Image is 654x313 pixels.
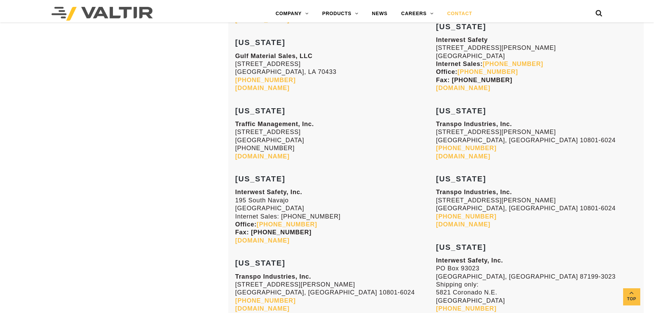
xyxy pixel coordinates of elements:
[436,243,486,251] strong: [US_STATE]
[436,107,486,115] strong: [US_STATE]
[458,68,518,75] a: [PHONE_NUMBER]
[235,221,317,228] strong: Office:
[436,188,637,228] p: [STREET_ADDRESS][PERSON_NAME] [GEOGRAPHIC_DATA], [GEOGRAPHIC_DATA] 10801-6024
[436,305,496,312] a: [PHONE_NUMBER]
[235,121,314,127] strong: Traffic Management, Inc.
[235,175,285,183] strong: [US_STATE]
[235,229,311,236] strong: Fax: [PHONE_NUMBER]
[315,7,365,21] a: PRODUCTS
[436,120,637,160] p: [STREET_ADDRESS][PERSON_NAME] [GEOGRAPHIC_DATA], [GEOGRAPHIC_DATA] 10801-6024
[436,68,518,75] strong: Office:
[235,38,285,47] strong: [US_STATE]
[436,85,490,91] a: [DOMAIN_NAME]
[235,188,436,245] p: 195 South Navajo [GEOGRAPHIC_DATA] Internet Sales: [PHONE_NUMBER]
[235,189,302,195] strong: Interwest Safety, Inc.
[623,295,640,303] span: Top
[235,273,436,313] p: [STREET_ADDRESS][PERSON_NAME] [GEOGRAPHIC_DATA], [GEOGRAPHIC_DATA] 10801-6024
[623,288,640,305] a: Top
[436,189,512,195] strong: Transpo Industries, Inc.
[436,22,486,31] strong: [US_STATE]
[235,297,296,304] a: [PHONE_NUMBER]
[440,7,479,21] a: CONTACT
[235,53,312,59] strong: Gulf Material Sales, LLC
[235,52,436,92] p: [STREET_ADDRESS] [GEOGRAPHIC_DATA], LA 70433
[235,237,289,244] a: [DOMAIN_NAME]
[235,85,289,91] a: [DOMAIN_NAME]
[436,213,496,220] a: [PHONE_NUMBER]
[436,175,486,183] strong: [US_STATE]
[436,153,490,160] a: [DOMAIN_NAME]
[235,273,311,280] strong: Transpo Industries, Inc.
[394,7,440,21] a: CAREERS
[257,221,317,228] a: [PHONE_NUMBER]
[483,60,543,67] a: [PHONE_NUMBER]
[436,36,488,43] strong: Interwest Safety
[365,7,394,21] a: NEWS
[235,305,289,312] a: [DOMAIN_NAME]
[436,121,512,127] strong: Transpo Industries, Inc.
[235,107,285,115] strong: [US_STATE]
[436,221,490,228] a: [DOMAIN_NAME]
[436,77,512,83] strong: Fax: [PHONE_NUMBER]
[235,120,436,160] p: [STREET_ADDRESS] [GEOGRAPHIC_DATA] [PHONE_NUMBER]
[436,60,543,67] strong: Internet Sales:
[436,257,503,264] strong: Interwest Safety, Inc.
[51,7,153,21] img: Valtir
[235,153,289,160] a: [DOMAIN_NAME]
[235,259,285,267] strong: [US_STATE]
[235,77,296,83] a: [PHONE_NUMBER]
[436,145,496,152] a: [PHONE_NUMBER]
[269,7,315,21] a: COMPANY
[436,36,637,92] p: [STREET_ADDRESS][PERSON_NAME] [GEOGRAPHIC_DATA]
